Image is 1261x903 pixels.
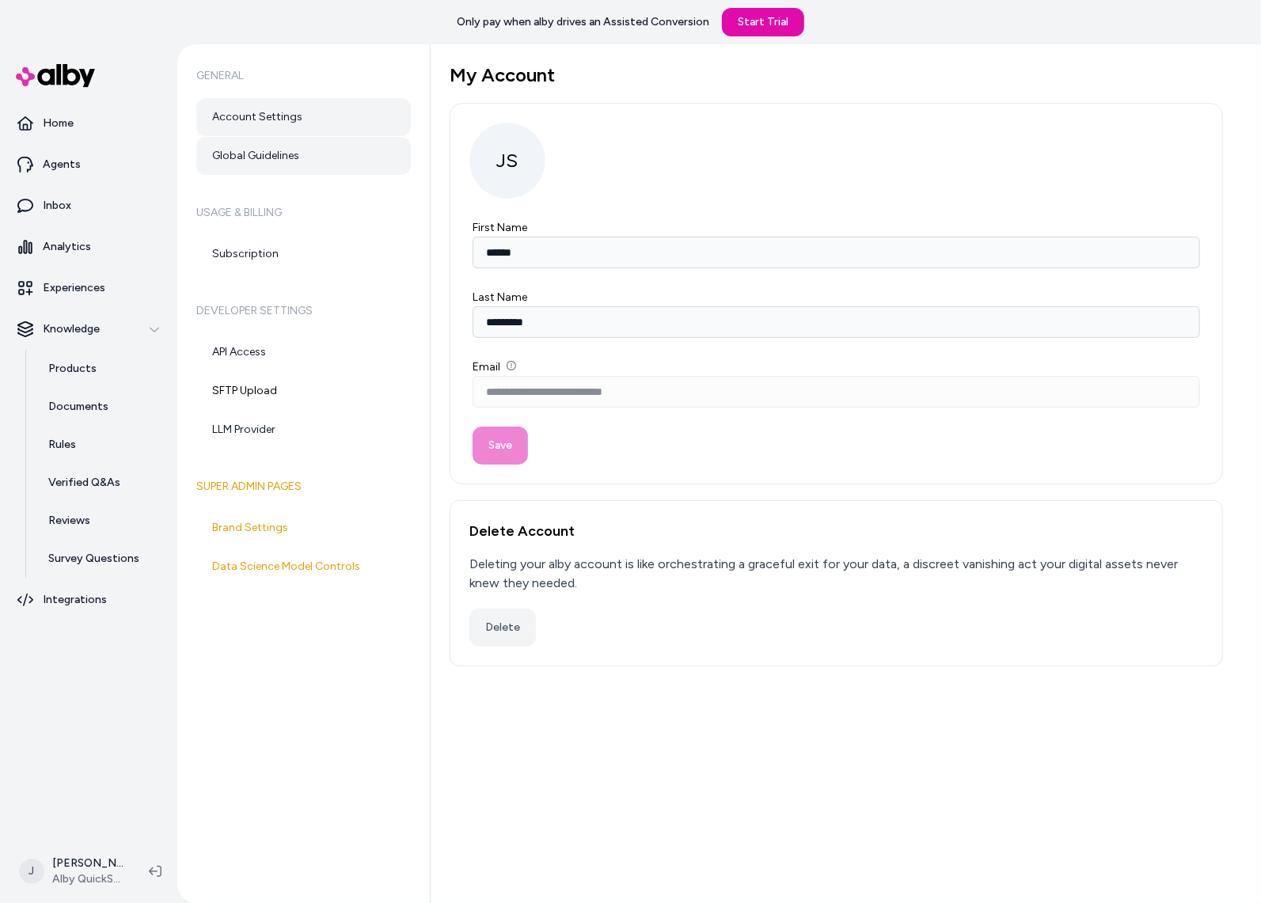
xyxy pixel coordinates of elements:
a: Inbox [6,187,171,225]
a: Integrations [6,581,171,619]
span: Alby QuickStart Store [52,871,123,887]
h6: Usage & Billing [196,191,411,235]
p: Knowledge [43,321,100,337]
a: API Access [196,333,411,371]
p: Only pay when alby drives an Assisted Conversion [457,14,709,30]
p: Inbox [43,198,71,214]
div: Deleting your alby account is like orchestrating a graceful exit for your data, a discreet vanish... [469,555,1203,593]
a: Data Science Model Controls [196,548,411,586]
a: Global Guidelines [196,137,411,175]
a: Verified Q&As [32,464,171,502]
a: Documents [32,388,171,426]
button: Delete [469,609,536,647]
a: Home [6,104,171,142]
p: Reviews [48,513,90,529]
h2: Delete Account [469,520,1203,542]
a: Reviews [32,502,171,540]
a: Rules [32,426,171,464]
label: First Name [473,221,527,234]
p: [PERSON_NAME] [52,856,123,871]
button: Knowledge [6,310,171,348]
a: Survey Questions [32,540,171,578]
h6: General [196,54,411,98]
span: J [19,859,44,884]
h1: My Account [450,63,1223,87]
a: SFTP Upload [196,372,411,410]
img: alby Logo [16,64,95,87]
p: Documents [48,399,108,415]
p: Agents [43,157,81,173]
a: Subscription [196,235,411,273]
p: Products [48,361,97,377]
p: Integrations [43,592,107,608]
a: Experiences [6,269,171,307]
p: Analytics [43,239,91,255]
a: Brand Settings [196,509,411,547]
button: Email [507,361,516,370]
h6: Super Admin Pages [196,465,411,509]
a: Agents [6,146,171,184]
p: Verified Q&As [48,475,120,491]
label: Last Name [473,290,527,304]
p: Rules [48,437,76,453]
h6: Developer Settings [196,289,411,333]
a: Start Trial [722,8,804,36]
a: Analytics [6,228,171,266]
label: Email [473,360,516,374]
a: LLM Provider [196,411,411,449]
p: Experiences [43,280,105,296]
a: Account Settings [196,98,411,136]
p: Home [43,116,74,131]
p: Survey Questions [48,551,139,567]
a: Products [32,350,171,388]
button: J[PERSON_NAME]Alby QuickStart Store [9,846,136,897]
span: JS [469,123,545,199]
